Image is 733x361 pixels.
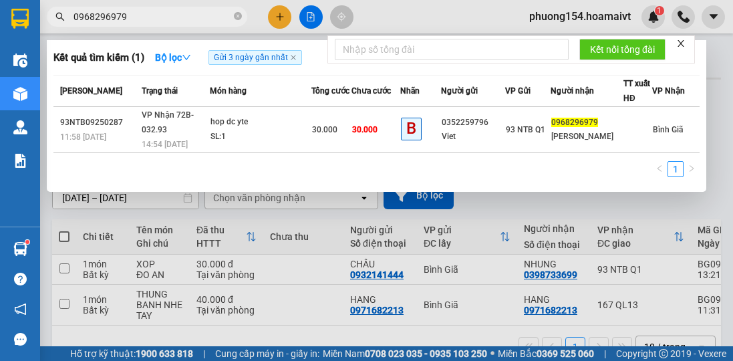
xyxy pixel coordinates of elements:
[311,86,349,96] span: Tổng cước
[623,79,650,103] span: TT xuất HĐ
[655,164,664,172] span: left
[210,115,311,130] div: hop dc yte
[142,86,178,96] span: Trạng thái
[579,39,666,60] button: Kết nối tổng đài
[142,110,194,134] span: VP Nhận 72B-032.93
[684,161,700,177] li: Next Page
[684,161,700,177] button: right
[55,12,65,21] span: search
[688,164,696,172] span: right
[335,39,569,60] input: Nhập số tổng đài
[60,132,106,142] span: 11:58 [DATE]
[25,240,29,244] sup: 1
[11,9,29,29] img: logo-vxr
[505,86,531,96] span: VP Gửi
[13,53,27,68] img: warehouse-icon
[60,86,122,96] span: [PERSON_NAME]
[312,125,337,134] span: 30.000
[208,50,302,65] span: Gửi 3 ngày gần nhất
[352,125,378,134] span: 30.000
[400,86,420,96] span: Nhãn
[668,161,684,177] li: 1
[210,86,247,96] span: Món hàng
[14,303,27,316] span: notification
[210,130,311,144] div: SL: 1
[53,51,144,65] h3: Kết quả tìm kiếm ( 1 )
[668,162,683,176] a: 1
[60,116,138,130] div: 93NTB09250287
[234,12,242,20] span: close-circle
[442,116,504,130] div: 0352259796
[651,161,668,177] button: left
[676,39,686,48] span: close
[590,42,655,57] span: Kết nối tổng đài
[13,242,27,256] img: warehouse-icon
[551,86,594,96] span: Người nhận
[13,87,27,101] img: warehouse-icon
[182,53,191,62] span: down
[653,125,683,134] span: Bình Giã
[142,140,188,149] span: 14:54 [DATE]
[74,9,231,24] input: Tìm tên, số ĐT hoặc mã đơn
[234,11,242,23] span: close-circle
[401,118,422,140] span: B
[14,273,27,285] span: question-circle
[155,52,191,63] strong: Bộ lọc
[652,86,685,96] span: VP Nhận
[441,86,478,96] span: Người gửi
[551,130,623,144] div: [PERSON_NAME]
[506,125,545,134] span: 93 NTB Q1
[442,130,504,144] div: Viet
[551,118,598,127] span: 0968296979
[13,154,27,168] img: solution-icon
[144,47,202,68] button: Bộ lọcdown
[651,161,668,177] li: Previous Page
[290,54,297,61] span: close
[13,120,27,134] img: warehouse-icon
[351,86,391,96] span: Chưa cước
[14,333,27,346] span: message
